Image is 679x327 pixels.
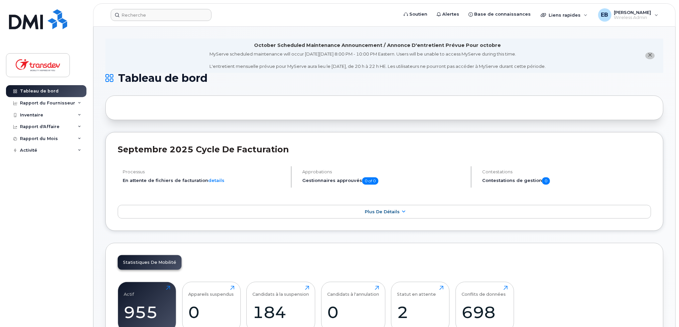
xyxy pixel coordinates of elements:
div: Candidats à la suspension [253,286,309,297]
h5: Gestionnaires approuvés [302,177,465,185]
span: 0 of 0 [362,177,378,185]
div: MyServe scheduled maintenance will occur [DATE][DATE] 8:00 PM - 10:00 PM Eastern. Users will be u... [209,51,546,70]
h2: septembre 2025 Cycle de facturation [118,144,651,154]
div: Candidats à l'annulation [327,286,379,297]
div: Conflits de données [462,286,506,297]
h4: Processus [123,169,285,174]
div: Statut en attente [397,286,436,297]
div: 2 [397,302,444,322]
div: 0 [188,302,234,322]
h4: Contestations [482,169,651,174]
span: 0 [542,177,550,185]
span: Plus de détails [365,209,400,214]
span: Tableau de bord [118,73,207,83]
div: 184 [253,302,309,322]
li: En attente de fichiers de facturation [123,177,285,184]
div: 955 [124,302,170,322]
div: Appareils suspendus [188,286,234,297]
div: Actif [124,286,134,297]
a: details [208,178,224,183]
button: close notification [645,52,655,59]
h5: Contestations de gestion [482,177,651,185]
div: 0 [327,302,379,322]
div: 698 [462,302,508,322]
div: October Scheduled Maintenance Announcement / Annonce D'entretient Prévue Pour octobre [254,42,501,49]
h4: Approbations [302,169,465,174]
